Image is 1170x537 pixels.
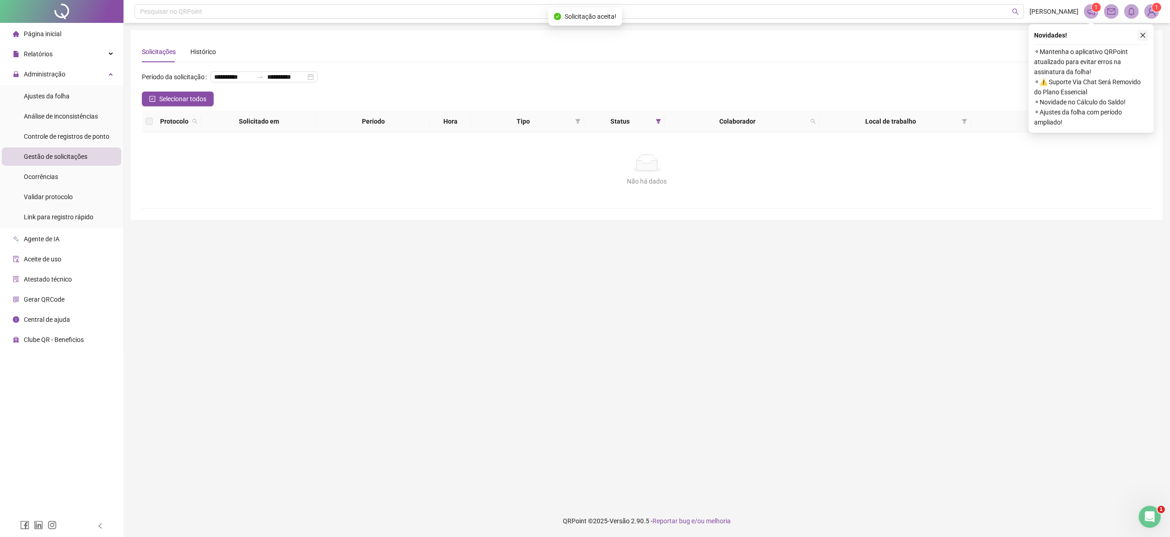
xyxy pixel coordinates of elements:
[823,116,958,126] span: Local de trabalho
[13,336,19,343] span: gift
[24,153,87,160] span: Gestão de solicitações
[256,73,264,81] span: to
[654,114,663,128] span: filter
[960,114,969,128] span: filter
[554,13,561,20] span: check-circle
[160,116,189,126] span: Protocolo
[24,336,84,343] span: Clube QR - Beneficios
[652,517,731,525] span: Reportar bug e/ou melhoria
[565,11,616,22] span: Solicitação aceita!
[1087,7,1095,16] span: notification
[153,176,1141,186] div: Não há dados
[24,316,70,323] span: Central de ajuda
[142,92,214,106] button: Selecionar todos
[20,521,29,530] span: facebook
[24,193,73,201] span: Validar protocolo
[975,116,1148,126] div: Ações
[190,114,199,128] span: search
[1139,506,1161,528] iframe: Intercom live chat
[24,113,98,120] span: Análise de inconsistências
[190,47,216,57] div: Histórico
[24,133,109,140] span: Controle de registros de ponto
[13,51,19,57] span: file
[1140,32,1146,38] span: close
[13,296,19,303] span: qrcode
[124,505,1170,537] footer: QRPoint © 2025 - 2.90.5 -
[962,119,967,124] span: filter
[13,256,19,262] span: audit
[609,517,630,525] span: Versão
[159,94,206,104] span: Selecionar todos
[475,116,572,126] span: Tipo
[1145,5,1159,18] img: 77047
[13,276,19,282] span: solution
[256,73,264,81] span: swap-right
[24,255,61,263] span: Aceite de uso
[192,119,198,124] span: search
[24,50,53,58] span: Relatórios
[24,235,59,243] span: Agente de IA
[809,114,818,128] span: search
[24,296,65,303] span: Gerar QRCode
[97,523,103,529] span: left
[575,119,581,124] span: filter
[201,111,317,132] th: Solicitado em
[48,521,57,530] span: instagram
[34,521,43,530] span: linkedin
[1034,97,1148,107] span: ⚬ Novidade no Cálculo do Saldo!
[24,173,58,180] span: Ocorrências
[13,71,19,77] span: lock
[24,92,70,100] span: Ajustes da folha
[1034,30,1067,40] span: Novidades !
[1095,4,1098,11] span: 1
[317,111,430,132] th: Período
[1030,6,1078,16] span: [PERSON_NAME]
[1092,3,1101,12] sup: 1
[24,71,65,78] span: Administração
[1127,7,1136,16] span: bell
[142,70,210,84] label: Período da solicitação
[656,119,661,124] span: filter
[669,116,807,126] span: Colaborador
[24,213,93,221] span: Link para registro rápido
[573,114,582,128] span: filter
[24,276,72,283] span: Atestado técnico
[1034,77,1148,97] span: ⚬ ⚠️ Suporte Via Chat Será Removido do Plano Essencial
[430,111,471,132] th: Hora
[588,116,652,126] span: Status
[142,47,176,57] div: Solicitações
[1012,8,1019,15] span: search
[149,96,156,102] span: check-square
[1158,506,1165,513] span: 1
[24,30,61,38] span: Página inicial
[13,316,19,323] span: info-circle
[1107,7,1116,16] span: mail
[1155,4,1159,11] span: 1
[1034,107,1148,127] span: ⚬ Ajustes da folha com período ampliado!
[13,31,19,37] span: home
[810,119,816,124] span: search
[1152,3,1161,12] sup: Atualize o seu contato no menu Meus Dados
[1034,47,1148,77] span: ⚬ Mantenha o aplicativo QRPoint atualizado para evitar erros na assinatura da folha!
